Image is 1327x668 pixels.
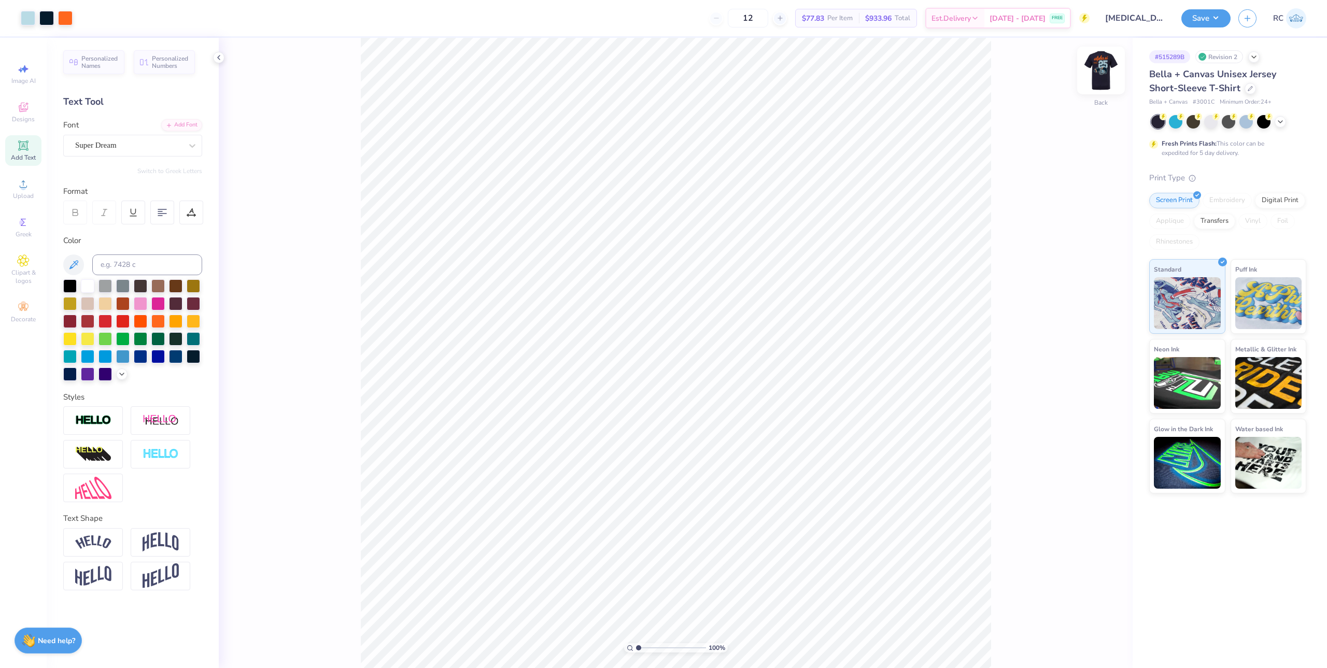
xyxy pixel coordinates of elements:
[1149,193,1199,208] div: Screen Print
[1235,357,1302,409] img: Metallic & Glitter Ink
[1220,98,1272,107] span: Minimum Order: 24 +
[143,532,179,552] img: Arch
[1203,193,1252,208] div: Embroidery
[1097,8,1174,29] input: Untitled Design
[38,636,75,646] strong: Need help?
[1149,172,1306,184] div: Print Type
[1052,15,1063,22] span: FREE
[92,254,202,275] input: e.g. 7428 c
[137,167,202,175] button: Switch to Greek Letters
[1195,50,1243,63] div: Revision 2
[1286,8,1306,29] img: Rio Cabojoc
[827,13,853,24] span: Per Item
[143,448,179,460] img: Negative Space
[990,13,1046,24] span: [DATE] - [DATE]
[143,414,179,427] img: Shadow
[1149,214,1191,229] div: Applique
[1270,214,1295,229] div: Foil
[1094,98,1108,107] div: Back
[1235,423,1283,434] span: Water based Ink
[81,55,118,69] span: Personalized Names
[802,13,824,24] span: $77.83
[161,119,202,131] div: Add Font
[1154,423,1213,434] span: Glow in the Dark Ink
[63,186,203,197] div: Format
[1194,214,1235,229] div: Transfers
[1235,264,1257,275] span: Puff Ink
[11,315,36,323] span: Decorate
[1255,193,1305,208] div: Digital Print
[75,477,111,499] img: Free Distort
[1149,98,1188,107] span: Bella + Canvas
[1154,344,1179,354] span: Neon Ink
[1154,357,1221,409] img: Neon Ink
[75,535,111,549] img: Arc
[1235,277,1302,329] img: Puff Ink
[16,230,32,238] span: Greek
[63,119,79,131] label: Font
[63,95,202,109] div: Text Tool
[143,563,179,589] img: Rise
[1154,264,1181,275] span: Standard
[1273,12,1283,24] span: RC
[75,446,111,463] img: 3d Illusion
[931,13,971,24] span: Est. Delivery
[728,9,768,27] input: – –
[1080,50,1122,91] img: Back
[5,268,41,285] span: Clipart & logos
[895,13,910,24] span: Total
[1162,139,1289,158] div: This color can be expedited for 5 day delivery.
[13,192,34,200] span: Upload
[1149,68,1276,94] span: Bella + Canvas Unisex Jersey Short-Sleeve T-Shirt
[75,415,111,427] img: Stroke
[1238,214,1267,229] div: Vinyl
[1181,9,1231,27] button: Save
[709,643,725,652] span: 100 %
[152,55,189,69] span: Personalized Numbers
[63,391,202,403] div: Styles
[11,153,36,162] span: Add Text
[63,513,202,524] div: Text Shape
[12,115,35,123] span: Designs
[63,235,202,247] div: Color
[75,566,111,586] img: Flag
[1162,139,1217,148] strong: Fresh Prints Flash:
[865,13,892,24] span: $933.96
[1193,98,1215,107] span: # 3001C
[1149,50,1190,63] div: # 515289B
[1149,234,1199,250] div: Rhinestones
[1154,437,1221,489] img: Glow in the Dark Ink
[1154,277,1221,329] img: Standard
[11,77,36,85] span: Image AI
[1235,437,1302,489] img: Water based Ink
[1235,344,1296,354] span: Metallic & Glitter Ink
[1273,8,1306,29] a: RC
